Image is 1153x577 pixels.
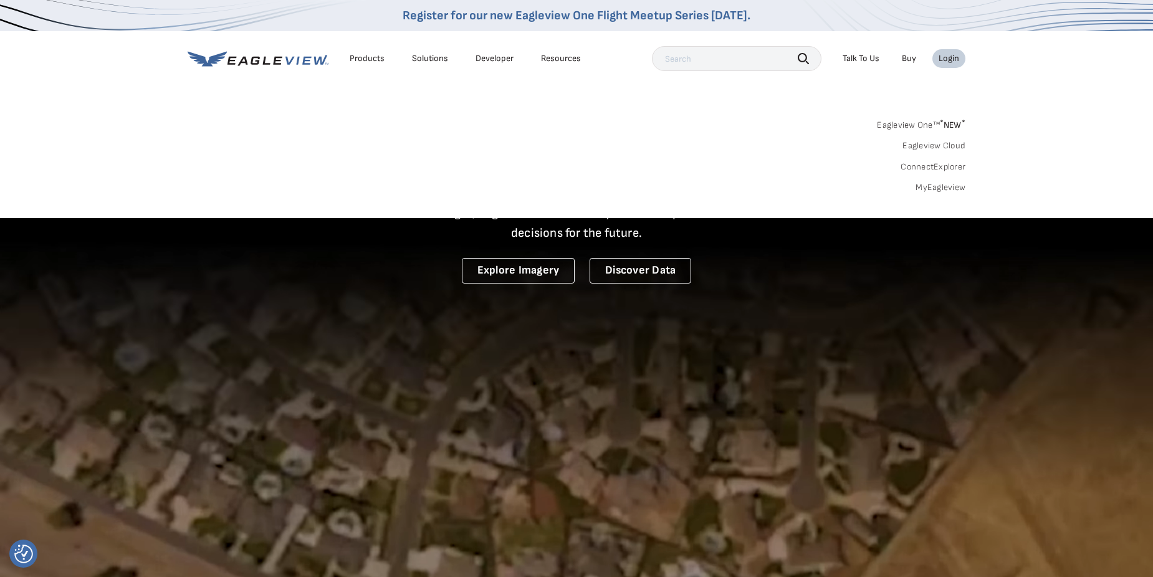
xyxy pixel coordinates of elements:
[541,53,581,64] div: Resources
[412,53,448,64] div: Solutions
[462,258,575,284] a: Explore Imagery
[902,140,965,151] a: Eagleview Cloud
[939,53,959,64] div: Login
[901,161,965,173] a: ConnectExplorer
[652,46,821,71] input: Search
[940,120,965,130] span: NEW
[843,53,879,64] div: Talk To Us
[902,53,916,64] a: Buy
[877,116,965,130] a: Eagleview One™*NEW*
[14,545,33,563] button: Consent Preferences
[916,182,965,193] a: MyEagleview
[14,545,33,563] img: Revisit consent button
[476,53,514,64] a: Developer
[350,53,385,64] div: Products
[590,258,691,284] a: Discover Data
[403,8,750,23] a: Register for our new Eagleview One Flight Meetup Series [DATE].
